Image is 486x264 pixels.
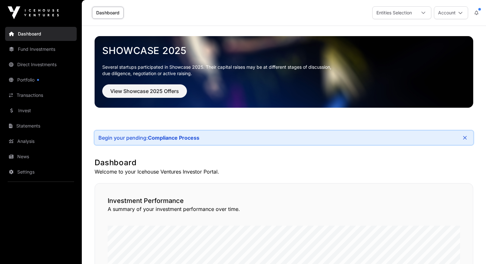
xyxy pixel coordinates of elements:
a: Compliance Process [148,135,199,141]
button: Account [434,6,468,19]
a: Portfolio [5,73,77,87]
a: Analysis [5,134,77,148]
a: View Showcase 2025 Offers [102,91,187,97]
a: Invest [5,104,77,118]
a: News [5,150,77,164]
button: View Showcase 2025 Offers [102,84,187,98]
a: Transactions [5,88,77,102]
img: Icehouse Ventures Logo [8,6,59,19]
a: Direct Investments [5,58,77,72]
a: Statements [5,119,77,133]
button: Close [460,133,469,142]
div: Entities Selection [373,7,416,19]
h1: Dashboard [95,158,473,168]
img: Showcase 2025 [95,36,473,108]
p: Several startups participated in Showcase 2025. Their capital raises may be at different stages o... [102,64,466,77]
a: Settings [5,165,77,179]
h2: Investment Performance [108,196,460,205]
a: Dashboard [5,27,77,41]
a: Dashboard [92,7,124,19]
p: A summary of your investment performance over time. [108,205,460,213]
p: Welcome to your Icehouse Ventures Investor Portal. [95,168,473,175]
a: Showcase 2025 [102,45,466,56]
div: Begin your pending: [98,135,199,141]
span: View Showcase 2025 Offers [110,87,179,95]
a: Fund Investments [5,42,77,56]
